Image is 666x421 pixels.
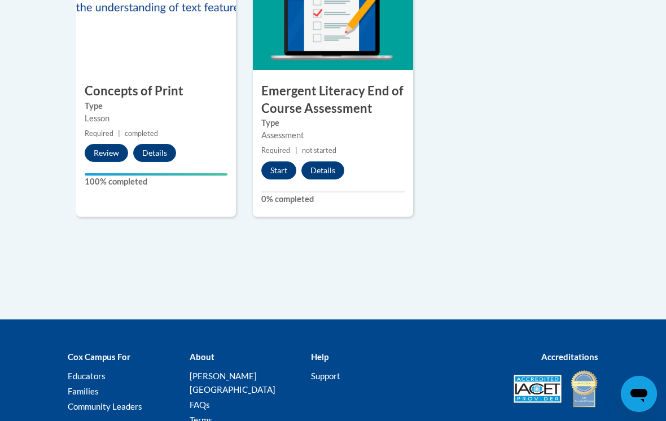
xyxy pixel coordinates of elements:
div: Lesson [85,112,227,125]
span: not started [302,146,336,155]
span: | [118,129,120,138]
button: Details [301,161,344,179]
span: Required [85,129,113,138]
span: completed [125,129,158,138]
b: About [190,352,214,362]
b: Accreditations [541,352,598,362]
a: Educators [68,371,106,381]
a: Community Leaders [68,401,142,411]
img: IDA® Accredited [570,369,598,409]
button: Details [133,144,176,162]
h3: Concepts of Print [76,82,236,100]
img: Accredited IACET® Provider [514,375,562,403]
button: Review [85,144,128,162]
h3: Emergent Literacy End of Course Assessment [253,82,413,117]
a: Families [68,386,99,396]
span: Required [261,146,290,155]
label: Type [85,100,227,112]
a: [PERSON_NAME][GEOGRAPHIC_DATA] [190,371,275,394]
button: Start [261,161,296,179]
label: 100% completed [85,176,227,188]
label: Type [261,117,404,129]
label: 0% completed [261,193,404,205]
div: Your progress [85,173,227,176]
a: FAQs [190,400,210,410]
b: Help [311,352,328,362]
div: Assessment [261,129,404,142]
b: Cox Campus For [68,352,130,362]
iframe: Button to launch messaging window [621,376,657,412]
span: | [295,146,297,155]
a: Support [311,371,340,381]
